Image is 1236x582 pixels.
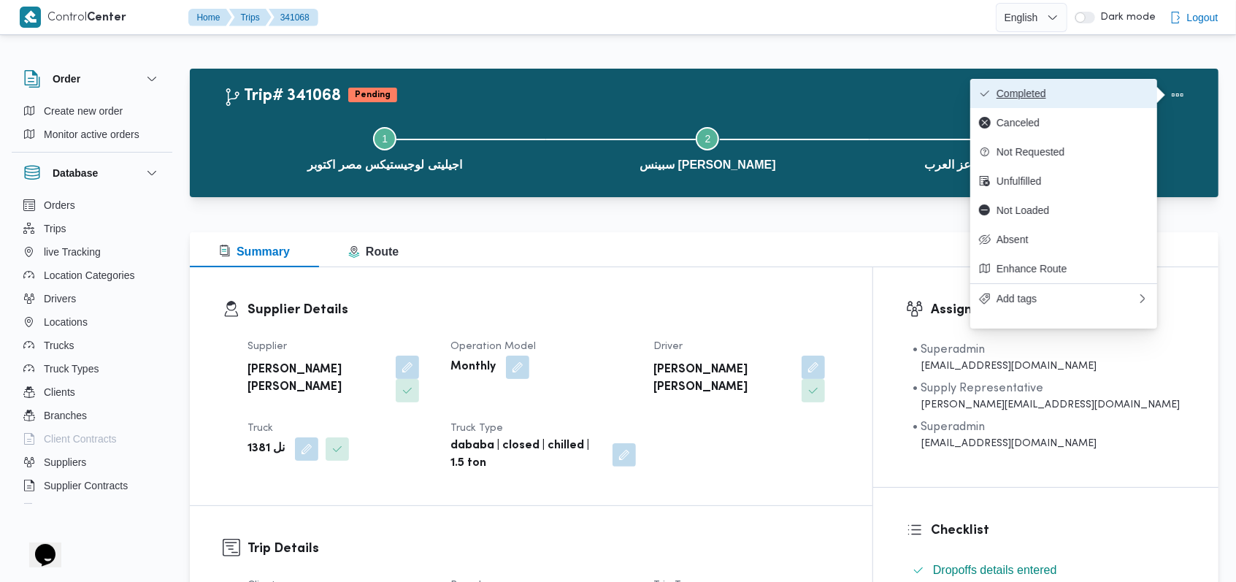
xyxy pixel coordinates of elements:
button: live Tracking [18,240,166,264]
span: Dropoffs details entered [933,564,1057,576]
div: [EMAIL_ADDRESS][DOMAIN_NAME] [913,436,1097,451]
span: Trips [44,220,66,237]
span: اجيليتى لوجيستيكس مصر اكتوبر [307,156,461,174]
span: Operation Model [450,342,536,351]
span: جودز مارت عز العرب - [PERSON_NAME] [924,156,1137,174]
h3: Assignees [931,300,1186,320]
iframe: chat widget [15,524,61,567]
button: Trips [18,217,166,240]
span: Dark mode [1095,12,1156,23]
button: Actions [1163,80,1192,110]
span: Trucks [44,337,74,354]
span: live Tracking [44,243,101,261]
span: Dropoffs details entered [933,562,1057,579]
span: Summary [219,245,290,258]
button: Clients [18,380,166,404]
span: Driver [653,342,683,351]
div: • Supply Representative [913,380,1180,397]
button: Monitor active orders [18,123,166,146]
b: dababa | closed | chilled | 1.5 ton [450,437,602,472]
b: Pending [355,91,391,99]
button: Logout [1164,3,1224,32]
button: Trips [229,9,272,26]
span: سبينس [PERSON_NAME] [640,156,776,174]
span: Completed [997,88,1148,99]
span: Truck Types [44,360,99,378]
div: [PERSON_NAME][EMAIL_ADDRESS][DOMAIN_NAME] [913,397,1180,413]
span: Route [348,245,399,258]
h3: Database [53,164,98,182]
b: [PERSON_NAME] [PERSON_NAME] [247,361,385,397]
span: Not Requested [997,146,1148,158]
button: Truck Types [18,357,166,380]
button: Enhance Route [970,254,1157,283]
span: Create new order [44,102,123,120]
span: Orders [44,196,75,214]
button: Dropoffs details entered [907,559,1186,582]
div: [EMAIL_ADDRESS][DOMAIN_NAME] [913,359,1097,374]
button: Locations [18,310,166,334]
h3: Supplier Details [247,300,840,320]
span: Client Contracts [44,430,117,448]
h3: Checklist [931,521,1186,540]
span: Absent [997,234,1148,245]
button: Database [23,164,161,182]
span: Supplier [247,342,287,351]
div: Database [12,194,172,510]
button: Absent [970,225,1157,254]
span: Drivers [44,290,76,307]
span: Add tags [997,293,1137,305]
div: • Superadmin [913,341,1097,359]
span: • Superadmin mostafa.elrouby@illa.com.eg [913,418,1097,451]
button: Suppliers [18,451,166,474]
button: 341068 [269,9,318,26]
button: Drivers [18,287,166,310]
span: Locations [44,313,88,331]
button: Add tags [970,283,1157,313]
span: Monitor active orders [44,126,139,143]
h3: Order [53,70,80,88]
span: Truck [247,424,273,433]
b: [PERSON_NAME] [PERSON_NAME] [653,361,791,397]
span: Unfulfilled [997,175,1148,187]
b: 1381 نل [247,440,285,458]
img: X8yXhbKr1z7QwAAAABJRU5ErkJggg== [20,7,41,28]
span: Pending [348,88,397,102]
button: Unfulfilled [970,166,1157,196]
span: • Superadmin karim.ragab@illa.com.eg [913,341,1097,374]
button: Order [23,70,161,88]
button: سبينس [PERSON_NAME] [546,110,869,185]
div: • Superadmin [913,418,1097,436]
span: • Supply Representative mohamed.sabry@illa.com.eg [913,380,1180,413]
b: Monthly [450,359,496,376]
button: Not Requested [970,137,1157,166]
span: Devices [44,500,80,518]
h2: Trip# 341068 [223,87,341,106]
button: Orders [18,194,166,217]
button: Completed [970,79,1157,108]
div: Order [12,99,172,152]
button: Create new order [18,99,166,123]
span: Location Categories [44,267,135,284]
span: Canceled [997,117,1148,129]
button: Branches [18,404,166,427]
h3: Trip Details [247,539,840,559]
button: Canceled [970,108,1157,137]
button: Trucks [18,334,166,357]
button: Location Categories [18,264,166,287]
span: Enhance Route [997,263,1148,275]
button: Not Loaded [970,196,1157,225]
span: Branches [44,407,87,424]
span: Truck Type [450,424,503,433]
span: Not Loaded [997,204,1148,216]
button: Supplier Contracts [18,474,166,497]
button: جودز مارت عز العرب - [PERSON_NAME] [870,110,1192,185]
button: Devices [18,497,166,521]
span: Clients [44,383,75,401]
button: Client Contracts [18,427,166,451]
span: 1 [382,133,388,145]
button: اجيليتى لوجيستيكس مصر اكتوبر [223,110,546,185]
b: Center [88,12,127,23]
button: Home [188,9,232,26]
